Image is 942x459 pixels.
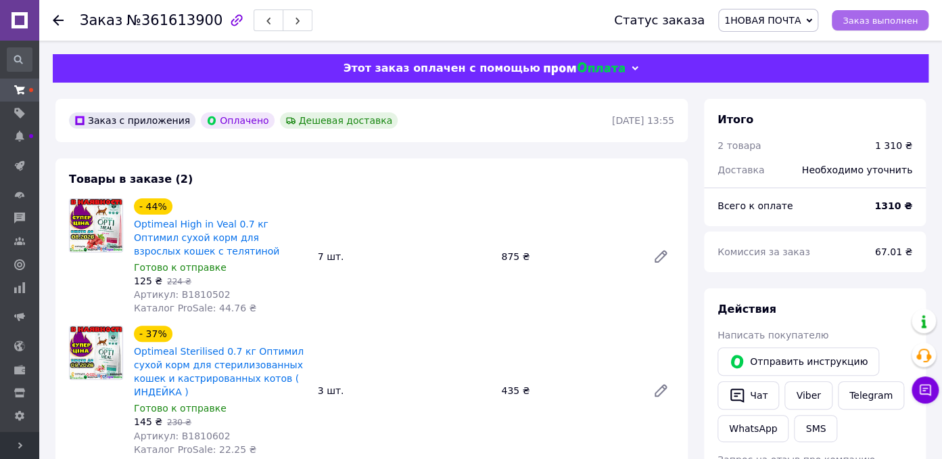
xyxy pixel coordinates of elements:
[69,112,195,129] div: Заказ с приложения
[126,12,222,28] span: №361613900
[134,276,162,286] span: 125 ₴
[717,381,779,410] button: Чат
[784,381,832,410] a: Viber
[717,246,810,257] span: Комиссия за заказ
[717,347,879,376] button: Отправить инструкцию
[717,113,753,126] span: Итого
[717,200,793,211] span: Всего к оплате
[647,243,674,270] a: Редактировать
[201,112,274,129] div: Оплачено
[717,303,776,315] span: Действия
[312,247,496,266] div: 7 шт.
[832,10,928,30] button: Заказ выполнен
[134,346,304,397] a: Optimeal Sterilised 0.7 кг Оптимил сухой корм для стерилизованных кошек и кастрированных котов ( ...
[496,381,642,400] div: 435 ₴
[53,14,64,27] div: Вернуться назад
[794,415,837,442] button: SMS
[70,326,122,379] img: Optimeal Sterilised 0.7 кг Оптимил сухой корм для стерилизованных кошек и кастрированных котов ( ...
[343,62,540,74] span: Этот заказ оплачен с помощью
[724,15,801,26] span: 1НОВАЯ ПОЧТА
[134,289,231,300] span: Артикул: B1810502
[794,155,920,185] div: Необходимо уточнить
[717,165,764,175] span: Доставка
[134,416,162,427] span: 145 ₴
[717,140,761,151] span: 2 товара
[70,199,122,252] img: Optimeal High in Veal 0.7 кг Оптимил сухой корм для взрослых кошек с телятиной
[134,326,172,342] div: - 37%
[280,112,398,129] div: Дешевая доставка
[912,376,939,403] button: Чат с покупателем
[134,403,227,414] span: Готово к отправке
[134,262,227,273] span: Готово к отправке
[312,381,496,400] div: 3 шт.
[614,14,705,27] div: Статус заказа
[134,219,279,257] a: Optimeal High in Veal 0.7 кг Оптимил сухой корм для взрослых кошек с телятиной
[717,415,788,442] a: WhatsApp
[496,247,642,266] div: 875 ₴
[647,377,674,404] a: Редактировать
[134,198,172,215] div: - 44%
[69,173,193,185] span: Товары в заказе (2)
[167,418,191,427] span: 230 ₴
[167,277,191,286] span: 224 ₴
[544,62,625,75] img: evopay logo
[717,330,828,341] span: Написать покупателю
[134,431,231,441] span: Артикул: B1810602
[875,139,912,152] div: 1 310 ₴
[838,381,904,410] a: Telegram
[875,246,912,257] span: 67.01 ₴
[843,16,918,26] span: Заказ выполнен
[134,303,256,313] span: Каталог ProSale: 44.76 ₴
[612,115,674,126] time: [DATE] 13:55
[874,200,912,211] b: 1310 ₴
[134,444,256,455] span: Каталог ProSale: 22.25 ₴
[80,12,122,28] span: Заказ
